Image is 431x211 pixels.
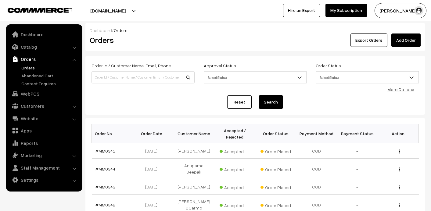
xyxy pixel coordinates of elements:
td: COD [296,143,337,159]
a: WebPOS [8,88,80,99]
span: Order Placed [260,165,291,173]
a: #MM0342 [95,202,115,207]
a: Orders [20,65,80,71]
span: Select Status [204,71,307,83]
img: Menu [399,167,400,171]
a: Marketing [8,150,80,161]
span: Orders [114,28,128,33]
a: #MM0343 [95,184,115,189]
td: [DATE] [133,143,174,159]
td: COD [296,179,337,195]
input: Order Id / Customer Name / Customer Email / Customer Phone [92,71,195,83]
th: Customer Name [174,124,214,143]
img: user [414,6,423,15]
th: Payment Method [296,124,337,143]
td: - [337,159,378,179]
td: - [337,143,378,159]
span: Accepted [220,183,250,191]
th: Accepted / Rejected [214,124,255,143]
span: Order Placed [260,201,291,209]
th: Payment Status [337,124,378,143]
span: Select Status [316,71,419,83]
td: COD [296,159,337,179]
button: [PERSON_NAME]… [375,3,426,18]
span: Order Placed [260,183,291,191]
img: COMMMERCE [8,8,72,12]
a: Staff Management [8,162,80,173]
th: Order Status [255,124,296,143]
td: [DATE] [133,179,174,195]
span: Select Status [316,72,418,83]
td: [DATE] [133,159,174,179]
a: Dashboard [8,29,80,40]
span: Select Status [204,72,307,83]
a: Reports [8,138,80,149]
button: [DOMAIN_NAME] [69,3,147,18]
a: Contact Enquires [20,80,80,87]
span: Order Placed [260,147,291,155]
a: Settings [8,174,80,185]
a: Hire an Expert [283,4,320,17]
td: Anupama Deepak [174,159,214,179]
a: Abandoned Cart [20,72,80,79]
a: Reset [227,95,252,109]
span: Accepted [220,165,250,173]
a: #MM0344 [95,166,115,171]
div: / [90,27,421,33]
a: Add Order [391,33,421,47]
label: Order Id / Customer Name, Email, Phone [92,62,171,69]
a: More Options [387,87,414,92]
a: COMMMERCE [8,6,61,13]
h2: Orders [90,35,194,45]
a: Catalog [8,41,80,52]
label: Approval Status [204,62,236,69]
button: Search [259,95,283,109]
th: Action [378,124,419,143]
img: Menu [399,149,400,153]
a: Apps [8,125,80,136]
button: Export Orders [350,33,387,47]
th: Order No [92,124,133,143]
label: Order Status [316,62,341,69]
span: Accepted [220,147,250,155]
td: [PERSON_NAME] [174,143,214,159]
img: Menu [399,203,400,207]
td: [PERSON_NAME] [174,179,214,195]
a: Customers [8,100,80,111]
a: Orders [8,54,80,65]
th: Order Date [133,124,174,143]
a: My Subscription [325,4,367,17]
img: Menu [399,185,400,189]
span: Accepted [220,201,250,209]
a: #MM0345 [95,148,115,153]
a: Website [8,113,80,124]
td: - [337,179,378,195]
a: Dashboard [90,28,112,33]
